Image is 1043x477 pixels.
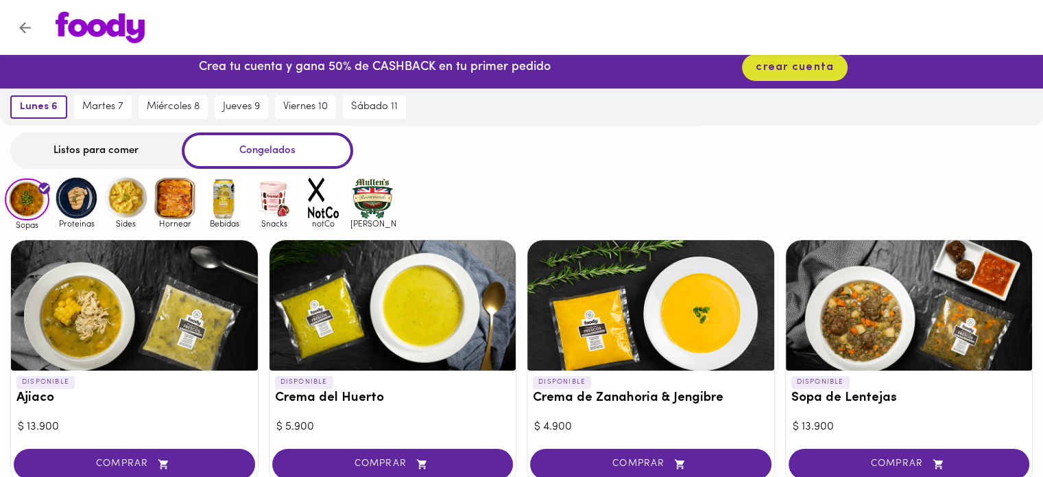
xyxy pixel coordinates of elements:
[153,176,197,220] img: Hornear
[5,220,49,229] span: Sopas
[104,176,148,220] img: Sides
[791,376,850,388] p: DISPONIBLE
[283,101,328,113] span: viernes 10
[54,176,99,220] img: Proteinas
[82,101,123,113] span: martes 7
[527,240,774,371] div: Crema de Zanahoria & Jengibre
[56,12,145,43] img: logo.png
[252,219,296,228] span: Snacks
[534,419,767,435] div: $ 4.900
[16,391,252,406] h3: Ajiaco
[963,397,1029,463] iframe: Messagebird Livechat Widget
[18,419,251,435] div: $ 13.900
[182,132,353,169] div: Congelados
[350,176,395,220] img: mullens
[301,219,346,228] span: notCo
[10,95,67,119] button: lunes 6
[139,95,208,119] button: miércoles 8
[350,219,395,228] span: [PERSON_NAME]
[202,176,247,220] img: Bebidas
[301,176,346,220] img: notCo
[199,59,551,77] p: Crea tu cuenta y gana 50% de CASHBACK en tu primer pedido
[147,101,200,113] span: miércoles 8
[533,391,769,406] h3: Crema de Zanahoria & Jengibre
[533,376,591,388] p: DISPONIBLE
[275,95,336,119] button: viernes 10
[104,219,148,228] span: Sides
[31,458,238,470] span: COMPRAR
[54,219,99,228] span: Proteinas
[10,132,182,169] div: Listos para comer
[8,11,42,45] button: Volver
[276,419,509,435] div: $ 5.900
[11,240,258,371] div: Ajiaco
[153,219,197,228] span: Hornear
[806,458,1013,470] span: COMPRAR
[756,61,834,74] span: crear cuenta
[269,240,516,371] div: Crema del Huerto
[215,95,268,119] button: jueves 9
[275,376,333,388] p: DISPONIBLE
[74,95,132,119] button: martes 7
[202,219,247,228] span: Bebidas
[275,391,511,406] h3: Crema del Huerto
[791,391,1027,406] h3: Sopa de Lentejas
[5,178,49,221] img: Sopas
[343,95,406,119] button: sábado 11
[351,101,398,113] span: sábado 11
[223,101,260,113] span: jueves 9
[252,176,296,220] img: Snacks
[289,458,496,470] span: COMPRAR
[16,376,75,388] p: DISPONIBLE
[742,54,848,81] button: crear cuenta
[786,240,1033,371] div: Sopa de Lentejas
[793,419,1026,435] div: $ 13.900
[20,101,58,113] span: lunes 6
[547,458,754,470] span: COMPRAR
